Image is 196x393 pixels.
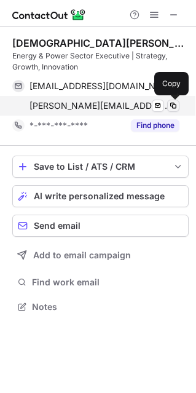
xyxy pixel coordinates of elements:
span: AI write personalized message [34,191,165,201]
div: [DEMOGRAPHIC_DATA][PERSON_NAME] [12,37,189,49]
button: Send email [12,215,189,237]
span: Find work email [32,277,184,288]
div: Energy & Power Sector Executive | Strategy, Growth, Innovation [12,50,189,73]
button: Add to email campaign [12,244,189,266]
button: Reveal Button [131,119,179,132]
span: Notes [32,301,184,312]
button: save-profile-one-click [12,156,189,178]
span: Add to email campaign [33,250,131,260]
img: ContactOut v5.3.10 [12,7,86,22]
button: AI write personalized message [12,185,189,207]
span: [EMAIL_ADDRESS][DOMAIN_NAME] [29,81,170,92]
span: [PERSON_NAME][EMAIL_ADDRESS][DOMAIN_NAME] [29,100,170,111]
span: Send email [34,221,80,231]
button: Find work email [12,274,189,291]
div: Save to List / ATS / CRM [34,162,167,172]
button: Notes [12,298,189,316]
